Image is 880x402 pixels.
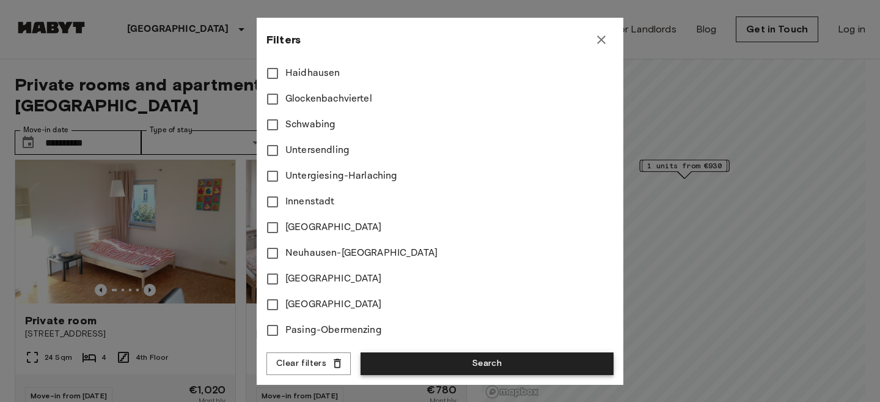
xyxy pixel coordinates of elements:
span: Filters [266,32,301,47]
span: Schwabing [285,117,335,132]
span: [GEOGRAPHIC_DATA] [285,272,382,286]
span: Untersendling [285,143,350,158]
span: [GEOGRAPHIC_DATA] [285,220,382,235]
span: Innenstadt [285,195,335,209]
span: [GEOGRAPHIC_DATA] [285,297,382,312]
button: Clear filters [266,352,351,375]
span: Haidhausen [285,66,340,81]
span: Neuhausen-[GEOGRAPHIC_DATA] [285,246,438,261]
span: Pasing-Obermenzing [285,323,382,338]
span: Untergiesing-Harlaching [285,169,397,184]
span: Glockenbachviertel [285,92,372,106]
button: Search [361,352,614,375]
